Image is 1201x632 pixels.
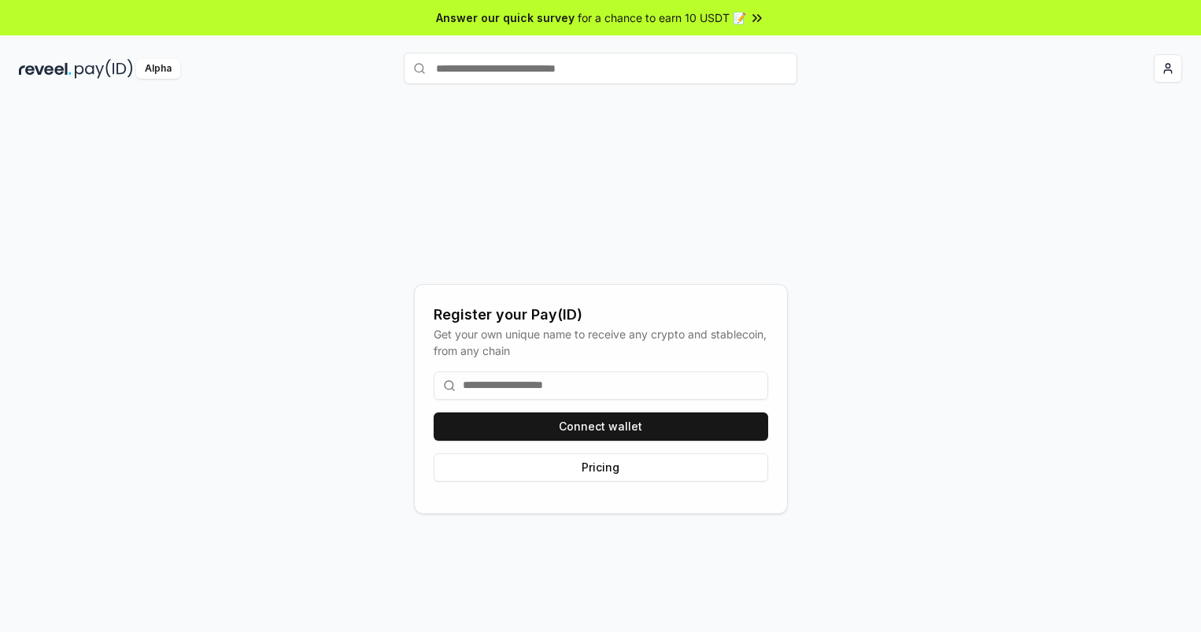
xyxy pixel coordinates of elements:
div: Get your own unique name to receive any crypto and stablecoin, from any chain [434,326,768,359]
img: pay_id [75,59,133,79]
div: Register your Pay(ID) [434,304,768,326]
div: Alpha [136,59,180,79]
span: Answer our quick survey [436,9,575,26]
button: Connect wallet [434,412,768,441]
img: reveel_dark [19,59,72,79]
button: Pricing [434,453,768,482]
span: for a chance to earn 10 USDT 📝 [578,9,746,26]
